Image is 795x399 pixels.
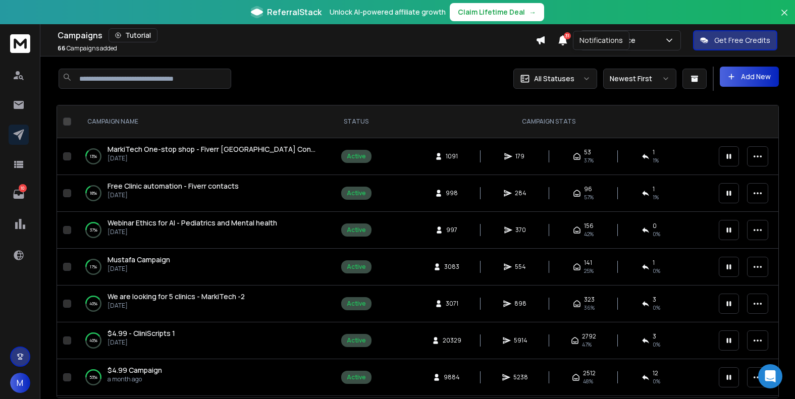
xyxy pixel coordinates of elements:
[584,230,594,238] span: 42 %
[584,222,594,230] span: 156
[446,226,457,234] span: 997
[573,31,629,50] div: Notifications
[653,185,655,193] span: 1
[443,336,461,345] span: 20329
[108,144,417,154] span: MarkiTech One-stop shop - Fiverr [GEOGRAPHIC_DATA] Contacts 3 + [GEOGRAPHIC_DATA]
[109,28,157,42] button: Tutorial
[108,338,175,347] p: [DATE]
[10,373,30,393] button: M
[108,375,162,383] p: a month ago
[108,365,162,375] span: $4.99 Campaign
[347,336,366,345] div: Active
[653,230,660,238] span: 0 %
[582,340,592,349] span: 47 %
[75,105,328,138] th: CAMPAIGN NAME
[515,263,526,271] span: 554
[89,372,97,382] p: 53 %
[653,156,659,164] span: 1 %
[9,184,29,204] a: 10
[330,7,446,17] p: Unlock AI-powered affiliate growth
[75,138,328,175] td: 13%MarkiTech One-stop shop - Fiverr [GEOGRAPHIC_DATA] Contacts 3 + [GEOGRAPHIC_DATA][DATE]
[513,373,528,381] span: 5238
[108,292,245,301] span: We are looking for 5 clinics - MarkiTech -2
[515,226,526,234] span: 370
[108,265,170,273] p: [DATE]
[267,6,322,18] span: ReferralStack
[529,7,536,17] span: →
[75,212,328,249] td: 37%Webinar Ethics for AI - Pediatrics and Mental health[DATE]
[653,332,656,340] span: 3
[514,336,527,345] span: 5914
[653,377,660,385] span: 0 %
[582,332,596,340] span: 2792
[693,30,777,50] button: Get Free Credits
[583,377,593,385] span: 48 %
[108,181,239,191] a: Free Clinic automation - Fiverr contacts
[108,144,317,154] a: MarkiTech One-stop shop - Fiverr [GEOGRAPHIC_DATA] Contacts 3 + [GEOGRAPHIC_DATA]
[347,226,366,234] div: Active
[653,222,657,230] span: 0
[108,218,277,228] a: Webinar Ethics for AI - Pediatrics and Mental health
[90,151,97,161] p: 13 %
[584,296,595,304] span: 323
[58,44,117,52] p: Campaigns added
[108,154,317,162] p: [DATE]
[584,259,592,267] span: 141
[347,189,366,197] div: Active
[75,175,328,212] td: 18%Free Clinic automation - Fiverr contacts[DATE]
[108,365,162,375] a: $4.99 Campaign
[653,193,659,201] span: 1 %
[347,300,366,308] div: Active
[347,263,366,271] div: Active
[90,262,97,272] p: 17 %
[653,296,656,304] span: 3
[515,189,526,197] span: 284
[89,335,97,346] p: 40 %
[653,304,660,312] span: 0 %
[58,44,66,52] span: 66
[446,189,458,197] span: 998
[446,152,458,160] span: 1091
[444,263,459,271] span: 3083
[108,255,170,265] a: Mustafa Campaign
[653,340,660,349] span: 0 %
[514,300,526,308] span: 898
[75,249,328,286] td: 17%Mustafa Campaign[DATE]
[347,152,366,160] div: Active
[75,286,328,322] td: 40%We are looking for 5 clinics - MarkiTech -2[DATE]
[89,299,97,309] p: 40 %
[515,152,525,160] span: 179
[583,369,596,377] span: 2512
[385,105,713,138] th: CAMPAIGN STATS
[584,156,594,164] span: 37 %
[108,228,277,236] p: [DATE]
[603,69,676,89] button: Newest First
[584,148,591,156] span: 53
[653,267,660,275] span: 0 %
[584,267,594,275] span: 25 %
[653,148,655,156] span: 1
[564,32,571,39] span: 31
[328,105,385,138] th: STATUS
[778,6,791,30] button: Close banner
[90,188,97,198] p: 18 %
[90,225,97,235] p: 37 %
[584,304,595,312] span: 36 %
[758,364,782,388] div: Open Intercom Messenger
[584,185,592,193] span: 96
[108,302,245,310] p: [DATE]
[108,328,175,338] a: $4.99 - CliniScripts 1
[75,322,328,359] td: 40%$4.99 - CliniScripts 1[DATE]
[534,74,574,84] p: All Statuses
[714,35,770,45] p: Get Free Credits
[58,28,536,42] div: Campaigns
[108,328,175,338] span: $4.99 - CliniScripts 1
[108,191,239,199] p: [DATE]
[108,292,245,302] a: We are looking for 5 clinics - MarkiTech -2
[720,67,779,87] button: Add New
